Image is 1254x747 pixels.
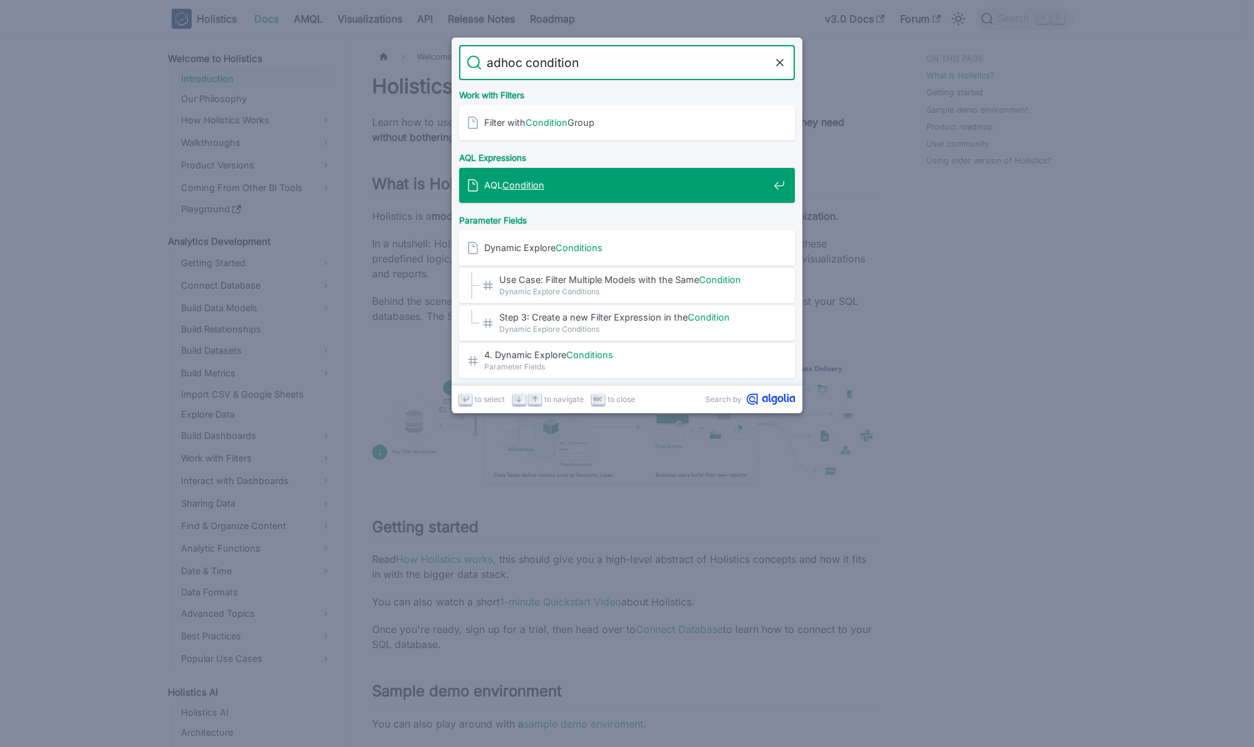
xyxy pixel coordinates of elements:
a: Use Case: Filter Multiple Models with the SameCondition​Dynamic Explore Conditions [459,268,795,303]
span: Search by [705,393,742,405]
span: to close [608,393,635,405]
span: to select [475,393,505,405]
svg: Algolia [747,393,795,405]
a: 4. Dynamic ExploreConditions​Parameter Fields [459,343,795,378]
span: Use Case: Filter Multiple Models with the Same ​ [499,274,769,286]
mark: Condition [688,312,730,322]
span: to navigate [544,393,584,405]
a: Dynamic ExploreConditions [459,230,795,265]
input: Search docs [482,45,772,80]
mark: Conditions [566,349,613,360]
svg: Enter key [461,394,470,404]
svg: Escape key [593,394,603,404]
span: AQL [484,179,769,191]
a: Step 3: Create a new Filter Expression in theCondition​Dynamic Explore Conditions [459,306,795,341]
span: 4. Dynamic Explore ​ [484,349,769,361]
svg: Arrow up [531,394,540,404]
div: Work with Filters [457,80,797,105]
button: Clear the query [772,55,787,70]
mark: Condition [526,117,567,128]
span: Dynamic Explore Conditions [499,323,769,335]
div: Build Dashboards [457,381,797,406]
span: Dynamic Explore [484,242,769,254]
mark: Condition [502,180,544,190]
mark: Conditions [556,242,603,253]
a: Filter withConditionGroup [459,105,795,140]
span: Filter with Group [484,116,769,128]
span: Dynamic Explore Conditions [499,286,769,297]
mark: Condition [699,274,741,285]
a: AQLCondition [459,168,795,203]
svg: Arrow down [514,394,524,404]
a: Search byAlgolia [705,393,795,405]
div: AQL Expressions [457,143,797,168]
div: Parameter Fields [457,205,797,230]
span: Parameter Fields [484,361,769,373]
span: Step 3: Create a new Filter Expression in the ​ [499,311,769,323]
